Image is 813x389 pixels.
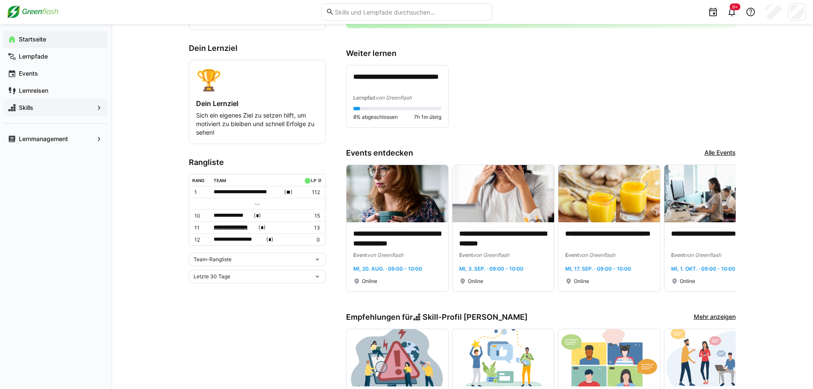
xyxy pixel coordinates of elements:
a: Mehr anzeigen [694,312,736,322]
img: image [664,329,766,386]
span: 8% abgeschlossen [353,114,398,121]
span: Event [459,252,473,258]
span: Letzte 30 Tage [194,273,230,280]
h3: Dein Lernziel [189,44,326,53]
p: 11 [194,224,207,231]
span: von Greenflash [685,252,721,258]
img: image [452,329,554,386]
input: Skills und Lernpfade durchsuchen… [334,8,487,16]
span: von Greenflash [376,94,412,101]
img: image [346,165,448,222]
span: Online [680,278,695,285]
img: image [558,329,660,386]
img: image [452,165,554,222]
span: Online [574,278,589,285]
span: Mi, 1. Okt. · 09:00 - 10:00 [671,265,735,272]
span: Mi, 17. Sep. · 09:00 - 10:00 [565,265,631,272]
img: image [558,165,660,222]
span: von Greenflash [579,252,615,258]
span: Team-Rangliste [194,256,232,263]
span: Lernpfad [353,94,376,101]
p: 1 [194,189,207,196]
h3: Weiter lernen [346,49,736,58]
span: ( ) [266,235,273,244]
img: image [664,165,766,222]
span: Mi, 3. Sep. · 09:00 - 10:00 [459,265,523,272]
div: LP [311,178,316,183]
span: Online [362,278,377,285]
span: ( ) [258,223,266,232]
span: von Greenflash [367,252,403,258]
p: 15 [302,212,320,219]
div: 🏆 [196,67,318,92]
img: image [346,329,448,386]
p: 10 [194,212,207,219]
span: von Greenflash [473,252,509,258]
span: 7h 1m übrig [414,114,441,121]
a: Alle Events [704,148,736,158]
span: Skill-Profil [PERSON_NAME] [423,312,528,322]
p: 0 [302,236,320,243]
div: Team [214,178,226,183]
span: 9+ [732,4,738,9]
span: Event [671,252,685,258]
a: ø [318,176,322,183]
span: Online [468,278,483,285]
h3: Rangliste [189,158,326,167]
div: Rang [192,178,205,183]
span: ( ) [284,188,293,197]
p: 13 [302,224,320,231]
span: Event [353,252,367,258]
h3: Empfehlungen für [346,312,528,322]
span: ( ) [254,211,261,220]
span: Event [565,252,579,258]
p: 12 [194,236,207,243]
h4: Dein Lernziel [196,99,318,108]
p: 112 [302,189,320,196]
span: Mi, 20. Aug. · 09:00 - 10:00 [353,265,422,272]
h3: Events entdecken [346,148,413,158]
p: Sich ein eigenes Ziel zu setzen hilft, um motiviert zu bleiben und schnell Erfolge zu sehen! [196,111,318,137]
